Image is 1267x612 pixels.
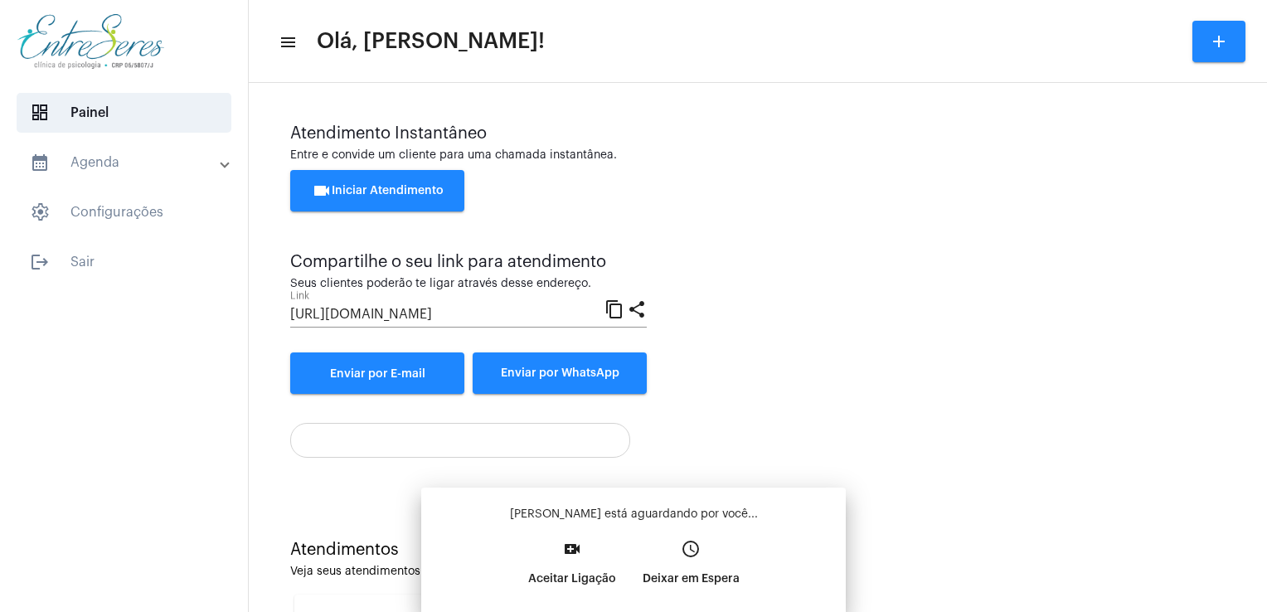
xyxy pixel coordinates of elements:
[17,242,231,282] span: Sair
[279,32,295,52] mat-icon: sidenav icon
[643,564,740,594] p: Deixar em Espera
[681,539,701,559] mat-icon: access_time
[312,181,332,201] mat-icon: videocam
[290,278,647,290] div: Seus clientes poderão te ligar através desse endereço.
[30,252,50,272] mat-icon: sidenav icon
[290,253,647,271] div: Compartilhe o seu link para atendimento
[30,153,50,172] mat-icon: sidenav icon
[562,539,582,559] mat-icon: video_call
[30,202,50,222] span: sidenav icon
[317,28,545,55] span: Olá, [PERSON_NAME]!
[1209,32,1229,51] mat-icon: add
[17,192,231,232] span: Configurações
[17,93,231,133] span: Painel
[30,153,221,172] mat-panel-title: Agenda
[515,534,629,605] button: Aceitar Ligação
[30,103,50,123] span: sidenav icon
[629,534,753,605] button: Deixar em Espera
[290,566,1226,578] div: Veja seus atendimentos em aberto.
[312,185,444,197] span: Iniciar Atendimento
[434,506,833,522] p: [PERSON_NAME] está aguardando por você...
[528,564,616,594] p: Aceitar Ligação
[330,368,425,380] span: Enviar por E-mail
[290,149,1226,162] div: Entre e convide um cliente para uma chamada instantânea.
[13,8,168,75] img: aa27006a-a7e4-c883-abf8-315c10fe6841.png
[627,299,647,318] mat-icon: share
[290,124,1226,143] div: Atendimento Instantâneo
[290,541,1226,559] div: Atendimentos
[604,299,624,318] mat-icon: content_copy
[501,367,619,379] span: Enviar por WhatsApp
